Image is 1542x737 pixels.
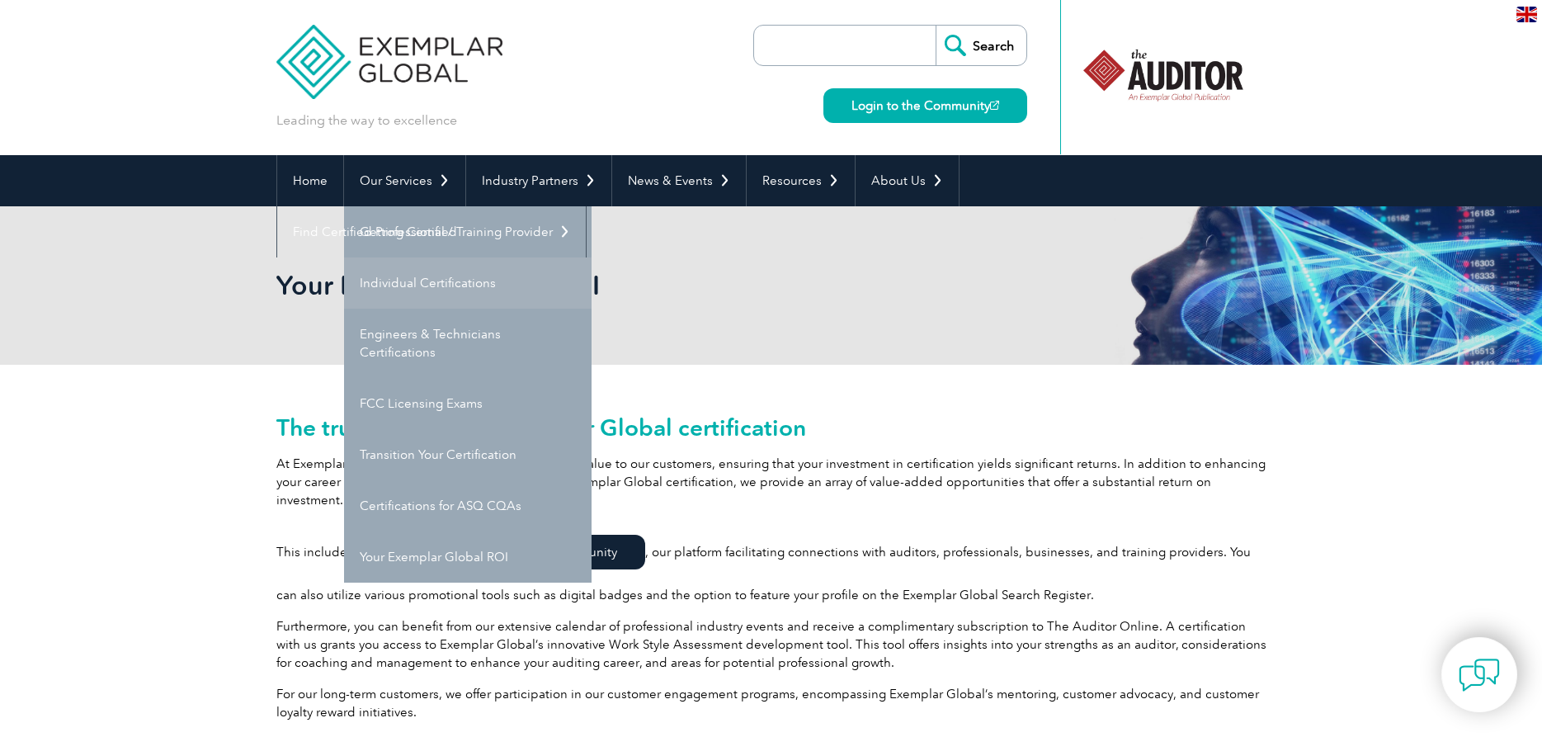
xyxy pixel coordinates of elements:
a: Our Services [344,155,465,206]
p: Furthermore, you can benefit from our extensive calendar of professional industry events and rece... [276,617,1266,672]
a: Resources [747,155,855,206]
p: For our long-term customers, we offer participation in our customer engagement programs, encompas... [276,685,1266,721]
p: This includes exclusive access to , our platform facilitating connections with auditors, professi... [276,522,1266,604]
a: Your Exemplar Global ROI [344,531,592,583]
img: open_square.png [990,101,999,110]
a: Individual Certifications [344,257,592,309]
p: At Exemplar Global, we prioritize delivering tangible value to our customers, ensuring that your ... [276,455,1266,509]
a: Login to the Community [823,88,1027,123]
h2: Your Exemplar Global ROI [276,272,969,299]
img: en [1516,7,1537,22]
a: FCC Licensing Exams [344,378,592,429]
p: Leading the way to excellence [276,111,457,130]
a: Industry Partners [466,155,611,206]
img: contact-chat.png [1459,654,1500,696]
a: Transition Your Certification [344,429,592,480]
a: Engineers & Technicians Certifications [344,309,592,378]
input: Search [936,26,1026,65]
a: Home [277,155,343,206]
a: Certifications for ASQ CQAs [344,480,592,531]
a: Find Certified Professional / Training Provider [277,206,586,257]
a: News & Events [612,155,746,206]
h2: The true value of an Exemplar Global certification [276,414,1266,441]
a: About Us [856,155,959,206]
